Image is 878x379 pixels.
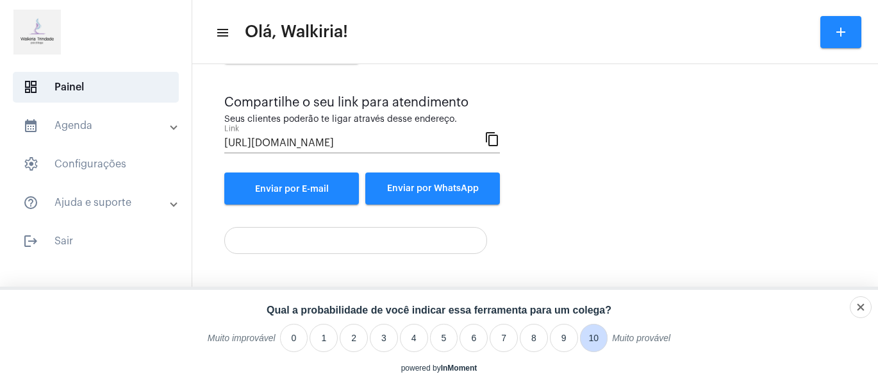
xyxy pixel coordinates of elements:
[13,149,179,180] span: Configurações
[833,24,849,40] mat-icon: add
[23,156,38,172] span: sidenav icon
[387,184,479,193] span: Enviar por WhatsApp
[430,324,458,352] li: 5
[23,195,171,210] mat-panel-title: Ajuda e suporte
[280,324,308,352] li: 0
[255,185,329,194] span: Enviar por E-mail
[460,324,488,352] li: 6
[23,118,171,133] mat-panel-title: Agenda
[365,173,500,205] button: Enviar por WhatsApp
[8,110,192,141] mat-expansion-panel-header: sidenav iconAgenda
[224,115,500,124] div: Seus clientes poderão te ligar através desse endereço.
[370,324,398,352] li: 3
[224,96,500,110] div: Compartilhe o seu link para atendimento
[850,296,872,318] div: Close survey
[520,324,548,352] li: 8
[340,324,368,352] li: 2
[550,324,578,352] li: 9
[23,80,38,95] span: sidenav icon
[612,333,670,352] label: Muito provável
[401,364,477,373] div: powered by inmoment
[13,72,179,103] span: Painel
[400,324,428,352] li: 4
[580,324,608,352] li: 10
[245,22,348,42] span: Olá, Walkiria!
[23,195,38,210] mat-icon: sidenav icon
[208,333,276,352] label: Muito improvável
[441,364,477,373] a: InMoment
[23,233,38,249] mat-icon: sidenav icon
[215,25,228,40] mat-icon: sidenav icon
[490,324,518,352] li: 7
[13,226,179,257] span: Sair
[23,118,38,133] mat-icon: sidenav icon
[310,324,338,352] li: 1
[8,187,192,218] mat-expansion-panel-header: sidenav iconAjuda e suporte
[485,131,500,146] mat-icon: content_copy
[224,173,359,205] a: Enviar por E-mail
[10,6,64,58] img: 0b0af4a0-1f9b-8860-ba6b-cca17bc6208a.jpg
